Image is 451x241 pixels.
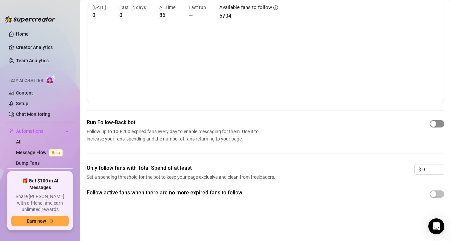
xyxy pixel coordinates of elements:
article: [DATE] [92,4,106,11]
span: thunderbolt [9,128,14,134]
span: Beta [49,149,63,156]
article: Last 14 days [119,4,146,11]
article: All Time [159,4,175,11]
img: logo-BBDzfeDw.svg [5,16,55,23]
span: Set a spending threshold for the bot to keep your page exclusive and clean from freeloaders. [87,173,277,181]
a: Team Analytics [16,58,49,63]
article: Available fans to follow [219,4,272,12]
span: 🎁 Get $100 in AI Messages [11,178,69,191]
span: info-circle [273,5,278,10]
article: 0 [92,11,106,19]
a: Chat Monitoring [16,112,50,117]
article: 0 [119,11,146,19]
span: Follow up to 100-200 expired fans every day to enable messaging for them. Use it to increase your... [87,128,261,142]
article: 86 [159,11,175,19]
a: Home [16,31,29,37]
span: Earn now [27,218,46,224]
span: Run Follow-Back bot [87,119,261,126]
a: All [16,139,22,144]
article: 5704 [219,12,278,20]
span: Izzy AI Chatter [9,78,43,84]
a: Creator Analytics [16,42,69,53]
a: Message FlowBeta [16,150,65,155]
span: Only follow fans with Total Spend of at least [87,164,277,172]
div: Open Intercom Messenger [428,218,444,234]
article: Last run [189,4,206,11]
input: 0.00 [422,164,444,174]
article: — [189,11,206,19]
a: Content [16,90,33,96]
a: Setup [16,101,28,106]
a: Bump Fans [16,160,40,166]
button: Earn nowarrow-right [11,216,69,226]
img: AI Chatter [46,75,56,85]
span: Follow active fans when there are no more expired fans to follow [87,189,277,197]
span: Share [PERSON_NAME] with a friend, and earn unlimited rewards [11,193,69,213]
span: Automations [16,126,63,136]
span: arrow-right [49,219,53,223]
